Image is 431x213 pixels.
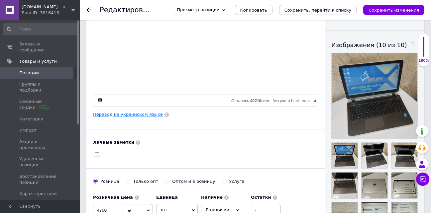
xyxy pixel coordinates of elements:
[231,97,313,103] div: Подсчет символов
[93,140,134,145] b: Личные заметки
[19,99,61,110] span: Сезонные скидки
[156,195,178,200] b: Единица
[133,178,158,184] div: Только опт
[251,195,271,200] b: Остатки
[279,5,357,15] button: Сохранить, перейти к списку
[22,10,80,16] div: Ваш ID: 3816418
[19,127,37,133] span: Импорт
[19,58,57,64] span: Товары и услуги
[416,173,429,186] button: Чат с покупателем
[86,7,92,13] div: Вернуться назад
[93,112,163,117] a: Перевод на украинском языке
[369,8,419,13] i: Сохранить изменения
[331,41,418,49] div: Изображения (10 из 10)
[19,174,61,185] span: Восстановление позиций
[206,207,229,212] span: В наличии
[19,156,61,168] span: Удаленные позиции
[96,96,104,104] a: Сделать резервную копию сейчас
[229,178,245,184] div: Услуга
[19,139,61,151] span: Акции и промокоды
[250,99,261,103] span: 49210
[93,195,133,200] b: Розничная цена
[201,195,223,200] b: Наличие
[284,8,352,13] i: Сохранить, перейти к списку
[128,208,131,213] span: ₴
[418,58,429,63] div: 100%
[418,33,429,67] div: 100% Качество заполнения
[93,12,318,95] iframe: Визуальный текстовый редактор, 31F4E13E-CC1F-41FD-9789-93543D126F9F
[19,81,61,93] span: Группы и подборки
[3,23,78,35] input: Поиск
[19,41,61,53] span: Заказы и сообщения
[177,7,219,12] span: Просмотр позиции
[235,5,272,15] button: Копировать
[363,5,424,15] button: Сохранить изменения
[240,8,267,13] span: Копировать
[19,191,57,197] span: Характеристики
[313,99,316,102] span: Перетащите для изменения размера
[22,4,71,10] span: Nout.Shop – ноутбуки из США и Европы 💻✨
[19,70,39,76] span: Позиции
[172,178,215,184] div: Оптом и в розницу
[19,116,44,122] span: Категории
[100,178,119,184] div: Розница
